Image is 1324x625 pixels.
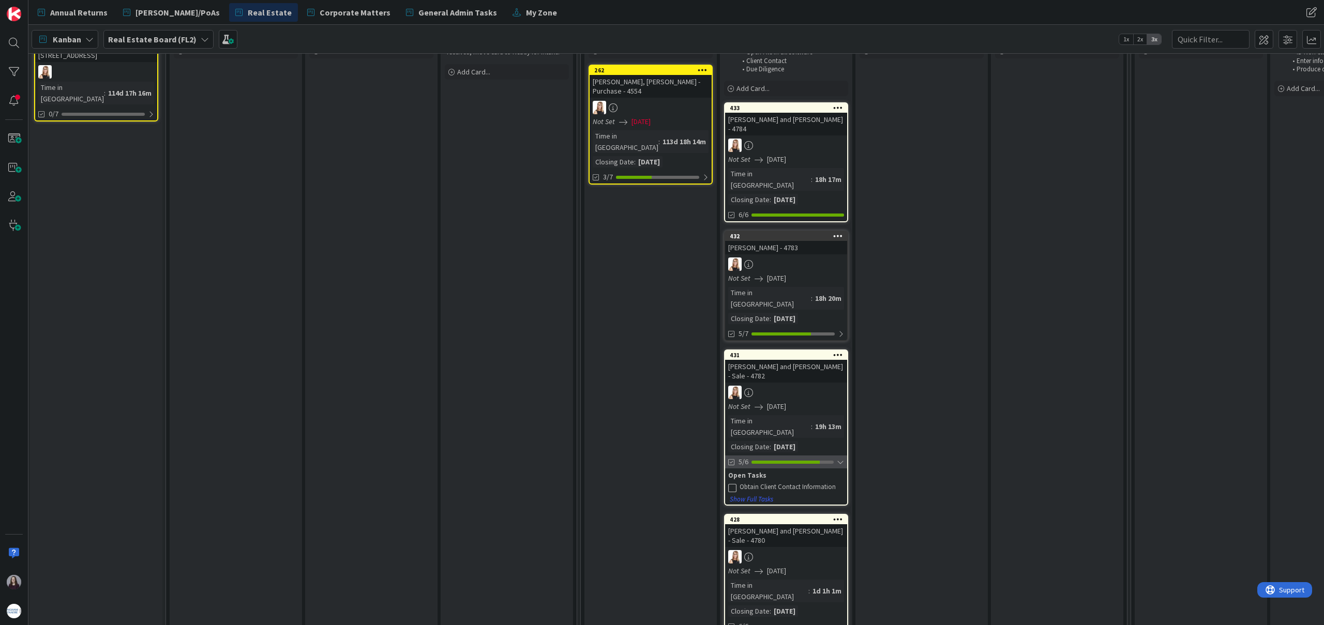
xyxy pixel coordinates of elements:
[739,209,748,220] span: 6/6
[767,401,786,412] span: [DATE]
[590,75,712,98] div: [PERSON_NAME], [PERSON_NAME] - Purchase - 4554
[728,580,808,602] div: Time in [GEOGRAPHIC_DATA]
[730,233,847,240] div: 432
[728,155,750,164] i: Not Set
[526,6,557,19] span: My Zone
[1147,34,1161,44] span: 3x
[248,6,292,19] span: Real Estate
[770,441,771,452] span: :
[35,65,157,79] div: DB
[725,350,847,360] div: 431
[660,136,709,147] div: 113d 18h 14m
[457,67,490,77] span: Add Card...
[590,66,712,75] div: 262
[730,352,847,359] div: 431
[728,550,742,563] img: DB
[593,156,634,167] div: Closing Date
[728,605,770,617] div: Closing Date
[634,156,636,167] span: :
[603,172,613,182] span: 3/7
[728,415,811,438] div: Time in [GEOGRAPHIC_DATA]
[728,402,750,411] i: Not Set
[728,313,770,324] div: Closing Date
[7,575,21,589] img: BC
[320,6,390,19] span: Corporate Matters
[810,585,844,597] div: 1d 1h 1m
[770,194,771,205] span: :
[418,6,497,19] span: General Admin Tasks
[813,421,844,432] div: 19h 13m
[1172,30,1250,49] input: Quick Filter...
[725,103,847,113] div: 433
[771,605,798,617] div: [DATE]
[730,516,847,523] div: 428
[725,515,847,524] div: 428
[593,130,658,153] div: Time in [GEOGRAPHIC_DATA]
[728,287,811,310] div: Time in [GEOGRAPHIC_DATA]
[7,7,21,21] img: Visit kanbanzone.com
[725,524,847,547] div: [PERSON_NAME] and [PERSON_NAME] - Sale - 4780
[739,456,748,467] span: 5/6
[725,350,847,383] div: 431[PERSON_NAME] and [PERSON_NAME] - Sale - 4782
[725,515,847,547] div: 428[PERSON_NAME] and [PERSON_NAME] - Sale - 4780
[767,566,786,576] span: [DATE]
[117,3,226,22] a: [PERSON_NAME]/PoAs
[725,113,847,135] div: [PERSON_NAME] and [PERSON_NAME] - 4784
[1287,84,1320,93] span: Add Card...
[725,241,847,254] div: [PERSON_NAME] - 4783
[813,174,844,185] div: 18h 17m
[771,194,798,205] div: [DATE]
[728,470,844,481] div: Open Tasks
[136,6,220,19] span: [PERSON_NAME]/PoAs
[729,494,774,505] button: Show Full Tasks
[739,328,748,339] span: 5/7
[301,3,397,22] a: Corporate Matters
[736,65,847,73] li: Due Diligence
[590,101,712,114] div: DB
[725,550,847,563] div: DB
[49,109,58,119] span: 0/7
[730,104,847,112] div: 433
[658,136,660,147] span: :
[728,386,742,399] img: DB
[594,67,712,74] div: 262
[728,273,750,283] i: Not Set
[725,139,847,152] div: DB
[728,257,742,271] img: DB
[740,483,844,491] div: Obtain Client Contact Information
[728,168,811,191] div: Time in [GEOGRAPHIC_DATA]
[1133,34,1147,44] span: 2x
[50,6,108,19] span: Annual Returns
[7,604,21,618] img: avatar
[771,441,798,452] div: [DATE]
[53,33,81,45] span: Kanban
[631,116,651,127] span: [DATE]
[736,57,847,65] li: Client Contact
[593,117,615,126] i: Not Set
[104,87,106,99] span: :
[636,156,663,167] div: [DATE]
[593,101,606,114] img: DB
[725,360,847,383] div: [PERSON_NAME] and [PERSON_NAME] - Sale - 4782
[728,139,742,152] img: DB
[767,273,786,284] span: [DATE]
[590,66,712,98] div: 262[PERSON_NAME], [PERSON_NAME] - Purchase - 4554
[728,441,770,452] div: Closing Date
[400,3,503,22] a: General Admin Tasks
[728,194,770,205] div: Closing Date
[1119,34,1133,44] span: 1x
[32,3,114,22] a: Annual Returns
[108,34,197,44] b: Real Estate Board (FL2)
[770,313,771,324] span: :
[725,386,847,399] div: DB
[22,2,47,14] span: Support
[767,154,786,165] span: [DATE]
[728,566,750,575] i: Not Set
[38,82,104,104] div: Time in [GEOGRAPHIC_DATA]
[229,3,298,22] a: Real Estate
[725,232,847,241] div: 432
[506,3,563,22] a: My Zone
[811,421,813,432] span: :
[725,103,847,135] div: 433[PERSON_NAME] and [PERSON_NAME] - 4784
[38,65,52,79] img: DB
